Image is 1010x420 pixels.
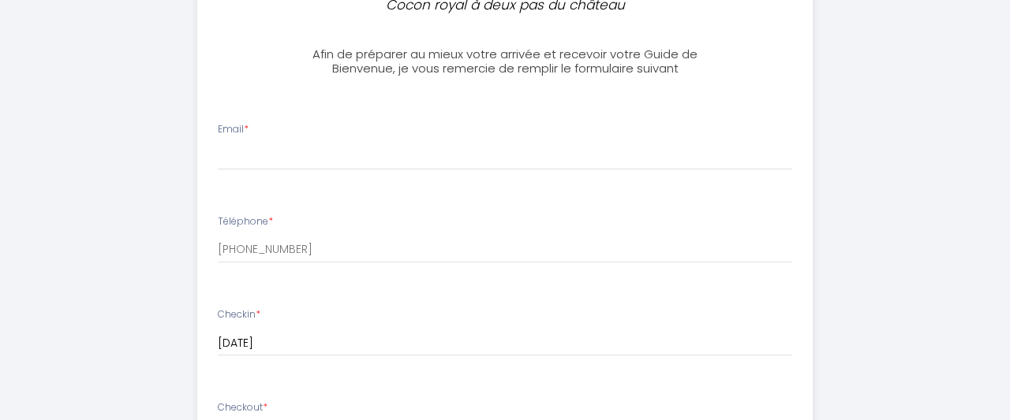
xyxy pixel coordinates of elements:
label: Email [218,122,249,137]
label: Checkout [218,400,267,415]
label: Téléphone [218,214,273,229]
h3: Afin de préparer au mieux votre arrivée et recevoir votre Guide de Bienvenue, je vous remercie de... [304,47,706,76]
label: Checkin [218,307,260,322]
